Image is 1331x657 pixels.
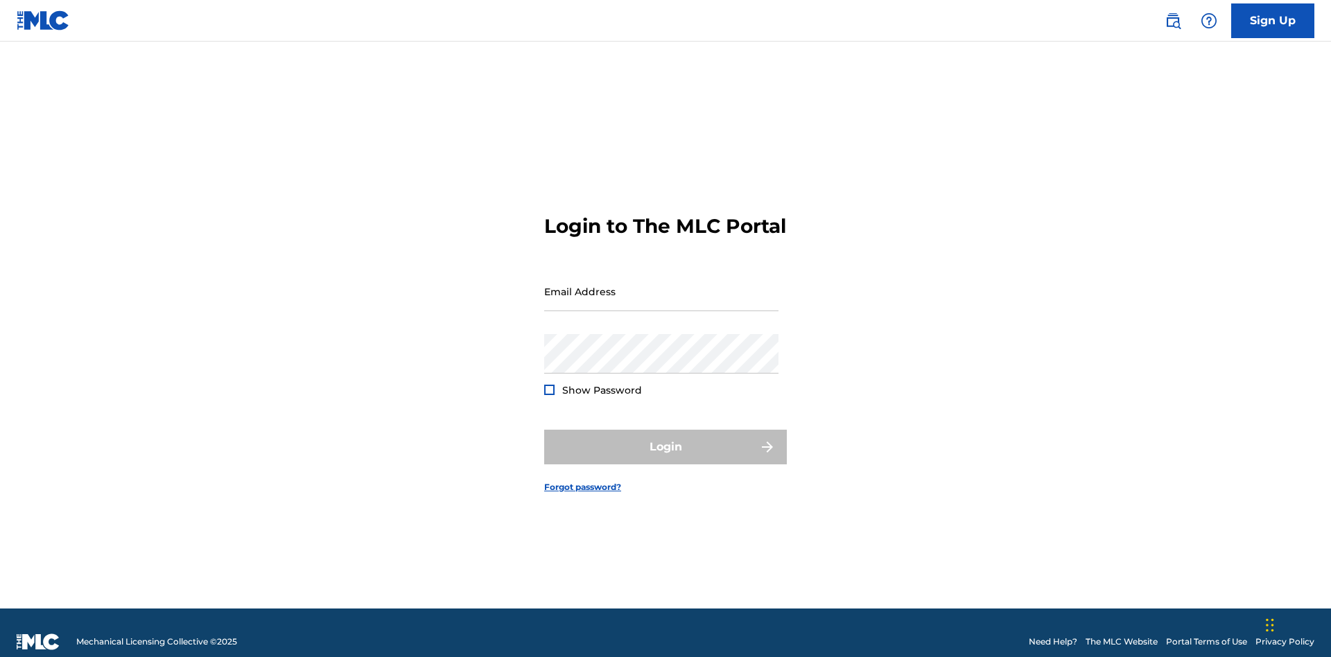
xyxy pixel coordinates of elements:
[1255,636,1314,648] a: Privacy Policy
[1166,636,1247,648] a: Portal Terms of Use
[544,214,786,238] h3: Login to The MLC Portal
[1195,7,1223,35] div: Help
[1266,604,1274,646] div: Drag
[1201,12,1217,29] img: help
[1231,3,1314,38] a: Sign Up
[76,636,237,648] span: Mechanical Licensing Collective © 2025
[1159,7,1187,35] a: Public Search
[544,481,621,493] a: Forgot password?
[562,384,642,396] span: Show Password
[17,633,60,650] img: logo
[1029,636,1077,648] a: Need Help?
[1086,636,1158,648] a: The MLC Website
[17,10,70,30] img: MLC Logo
[1165,12,1181,29] img: search
[1262,590,1331,657] iframe: Chat Widget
